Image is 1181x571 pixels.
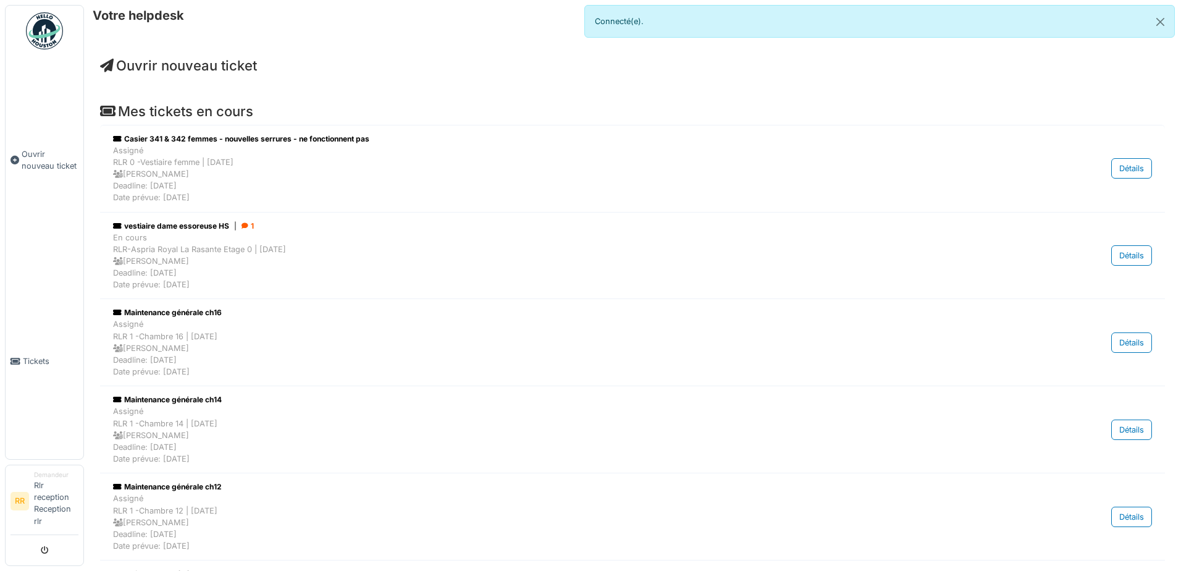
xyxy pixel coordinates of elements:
[584,5,1175,38] div: Connecté(e).
[110,218,1155,294] a: vestiaire dame essoreuse HS| 1 En coursRLR-Aspria Royal La Rasante Etage 0 | [DATE] [PERSON_NAME]...
[110,478,1155,555] a: Maintenance générale ch12 AssignéRLR 1 -Chambre 12 | [DATE] [PERSON_NAME]Deadline: [DATE]Date pré...
[110,304,1155,381] a: Maintenance générale ch16 AssignéRLR 1 -Chambre 16 | [DATE] [PERSON_NAME]Deadline: [DATE]Date pré...
[113,394,1001,405] div: Maintenance générale ch14
[242,221,254,232] div: 1
[113,145,1001,204] div: Assigné RLR 0 -Vestiaire femme | [DATE] [PERSON_NAME] Deadline: [DATE] Date prévue: [DATE]
[100,103,1165,119] h4: Mes tickets en cours
[113,133,1001,145] div: Casier 341 & 342 femmes - nouvelles serrures - ne fonctionnent pas
[113,232,1001,291] div: En cours RLR-Aspria Royal La Rasante Etage 0 | [DATE] [PERSON_NAME] Deadline: [DATE] Date prévue:...
[23,355,78,367] span: Tickets
[1111,420,1152,440] div: Détails
[1146,6,1174,38] button: Close
[11,492,29,510] li: RR
[93,8,184,23] h6: Votre helpdesk
[1111,158,1152,179] div: Détails
[6,263,83,459] a: Tickets
[34,470,78,480] div: Demandeur
[1111,332,1152,353] div: Détails
[34,470,78,532] li: Rlr reception Reception rlr
[113,493,1001,552] div: Assigné RLR 1 -Chambre 12 | [DATE] [PERSON_NAME] Deadline: [DATE] Date prévue: [DATE]
[113,405,1001,465] div: Assigné RLR 1 -Chambre 14 | [DATE] [PERSON_NAME] Deadline: [DATE] Date prévue: [DATE]
[22,148,78,172] span: Ouvrir nouveau ticket
[113,221,1001,232] div: vestiaire dame essoreuse HS
[110,130,1155,207] a: Casier 341 & 342 femmes - nouvelles serrures - ne fonctionnent pas AssignéRLR 0 -Vestiaire femme ...
[113,307,1001,318] div: Maintenance générale ch16
[1111,245,1152,266] div: Détails
[6,56,83,263] a: Ouvrir nouveau ticket
[11,470,78,535] a: RR DemandeurRlr reception Reception rlr
[113,318,1001,378] div: Assigné RLR 1 -Chambre 16 | [DATE] [PERSON_NAME] Deadline: [DATE] Date prévue: [DATE]
[234,221,237,232] span: |
[110,391,1155,468] a: Maintenance générale ch14 AssignéRLR 1 -Chambre 14 | [DATE] [PERSON_NAME]Deadline: [DATE]Date pré...
[1111,507,1152,527] div: Détails
[113,481,1001,493] div: Maintenance générale ch12
[100,57,257,74] a: Ouvrir nouveau ticket
[26,12,63,49] img: Badge_color-CXgf-gQk.svg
